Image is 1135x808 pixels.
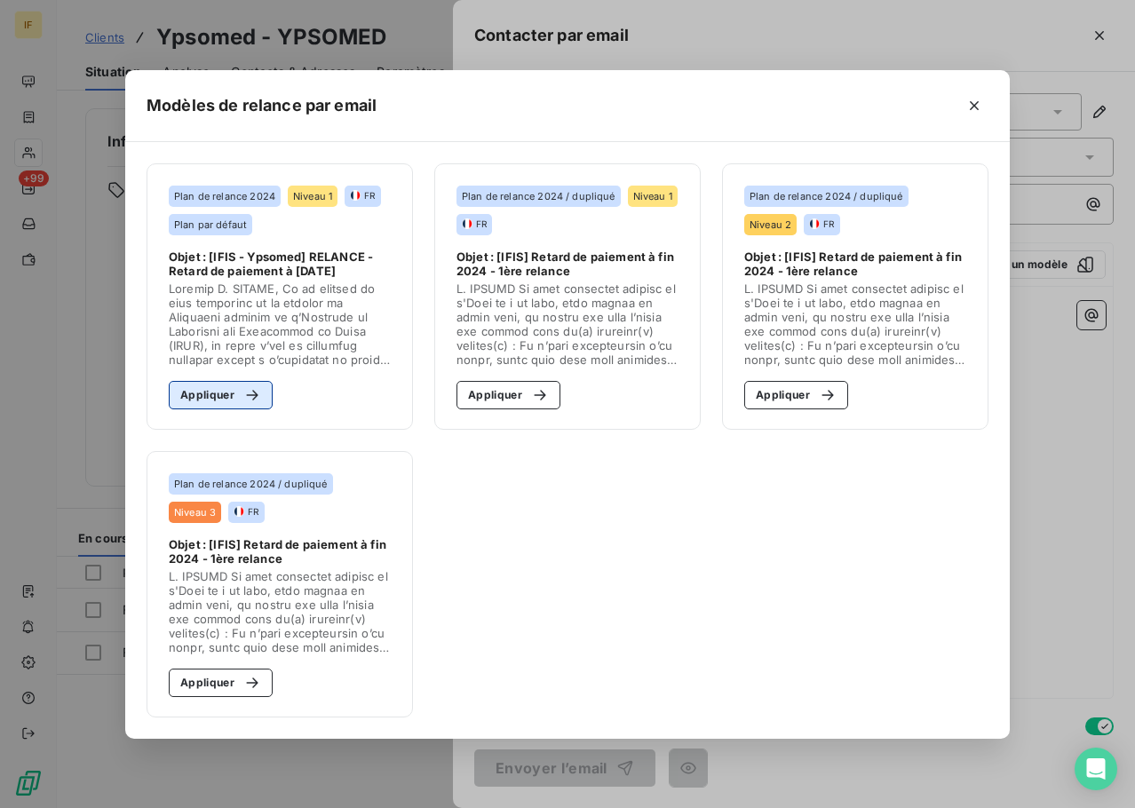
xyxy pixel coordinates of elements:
span: Loremip D. SITAME, Co ad elitsed do eius temporinc ut la etdolor ma Aliquaeni adminim ve q’Nostru... [169,281,391,367]
button: Appliquer [169,669,273,697]
span: Plan de relance 2024 [174,191,275,202]
span: Niveau 2 [750,219,791,230]
span: L. IPSUMD Si amet consectet adipisc el s'Doei te i ut labo, etdo magnaa en admin veni, qu nostru ... [169,569,391,654]
button: Appliquer [744,381,848,409]
span: Niveau 1 [633,191,672,202]
div: FR [462,218,487,230]
span: Plan de relance 2024 / dupliqué [750,191,903,202]
span: Niveau 3 [174,507,216,518]
span: Objet : [IFIS] Retard de paiement à fin 2024 - 1ère relance [744,250,966,278]
div: Open Intercom Messenger [1075,748,1117,790]
span: Plan par défaut [174,219,247,230]
span: Plan de relance 2024 / dupliqué [462,191,615,202]
span: Objet : [IFIS] Retard de paiement à fin 2024 - 1ère relance [169,537,391,566]
span: L. IPSUMD Si amet consectet adipisc el s'Doei te i ut labo, etdo magnaa en admin veni, qu nostru ... [456,281,679,367]
span: L. IPSUMD Si amet consectet adipisc el s'Doei te i ut labo, etdo magnaa en admin veni, qu nostru ... [744,281,966,367]
div: FR [809,218,834,230]
span: Plan de relance 2024 / dupliqué [174,479,328,489]
button: Appliquer [456,381,560,409]
button: Appliquer [169,381,273,409]
div: FR [234,505,258,518]
h5: Modèles de relance par email [147,93,377,118]
span: Objet : [IFIS - Ypsomed] RELANCE - Retard de paiement à [DATE] [169,250,391,278]
span: Objet : [IFIS] Retard de paiement à fin 2024 - 1ère relance [456,250,679,278]
span: Niveau 1 [293,191,332,202]
div: FR [350,189,375,202]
